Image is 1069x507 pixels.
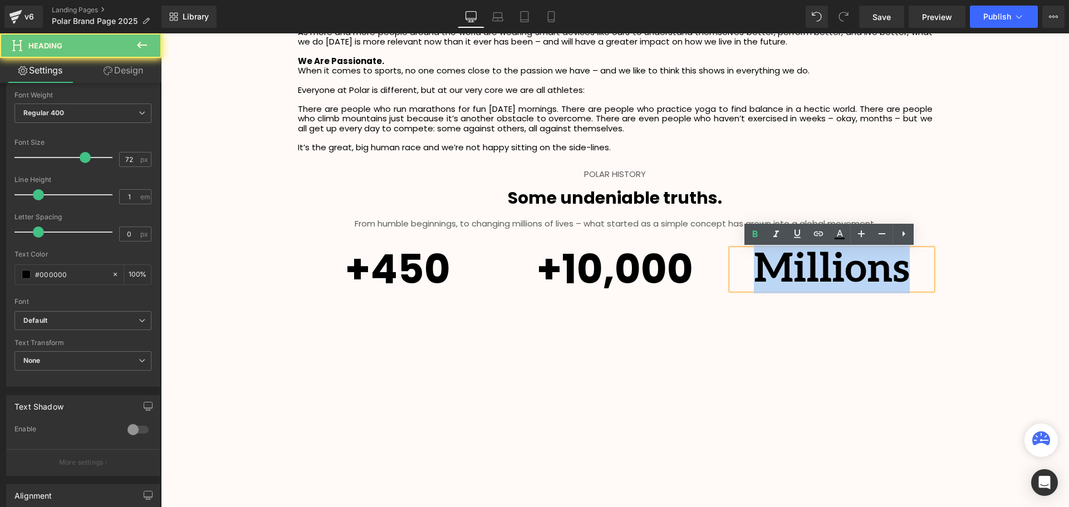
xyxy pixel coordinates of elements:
[983,12,1011,21] span: Publish
[23,316,47,326] i: Default
[909,6,965,28] a: Preview
[806,6,828,28] button: Undo
[137,32,772,42] p: When it comes to sports, no one comes close to the passion we have – and we like to think this sh...
[14,396,63,411] div: Text Shadow
[376,208,532,264] span: +10,000
[1031,469,1058,496] div: Open Intercom Messenger
[183,12,209,22] span: Library
[14,91,151,99] div: Font Weight
[137,52,772,61] p: Everyone at Polar is different, but at our very core we are all athletes:
[23,356,41,365] b: None
[14,425,116,436] div: Enable
[14,139,151,146] div: Font Size
[4,6,43,28] a: v6
[59,457,104,467] p: More settings
[140,230,150,238] span: px
[832,6,855,28] button: Redo
[593,212,749,260] span: Millions
[184,208,290,264] strong: +450
[124,265,151,284] div: %
[14,213,151,221] div: Letter Spacing
[14,339,151,347] div: Text Transform
[14,250,151,258] div: Text Color
[511,6,538,28] a: Tablet
[83,58,164,83] a: Design
[970,6,1038,28] button: Publish
[22,9,36,24] div: v6
[194,184,715,196] span: From humble beginnings, to changing millions of lives – what started as a simple concept has grow...
[52,6,161,14] a: Landing Pages
[347,152,561,176] b: Some undeniable truths.
[14,176,151,184] div: Line Height
[538,6,565,28] a: Mobile
[137,22,223,33] strong: We Are Passionate.
[140,193,150,200] span: em
[458,6,484,28] a: Desktop
[7,449,159,475] button: More settings
[137,71,772,100] p: There are people who run marathons for fun [DATE] mornings. There are people who practice yoga to...
[35,268,106,280] input: Color
[484,6,511,28] a: Laptop
[161,6,217,28] a: New Library
[14,298,151,306] div: Font
[23,109,65,117] b: Regular 400
[28,41,62,50] span: Heading
[52,17,138,26] span: Polar Brand Page 2025
[1042,6,1065,28] button: More
[14,485,52,500] div: Alignment
[137,109,772,119] p: It’s the great, big human race and we’re not happy sitting on the side-lines.
[922,11,952,23] span: Preview
[140,156,150,163] span: px
[872,11,891,23] span: Save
